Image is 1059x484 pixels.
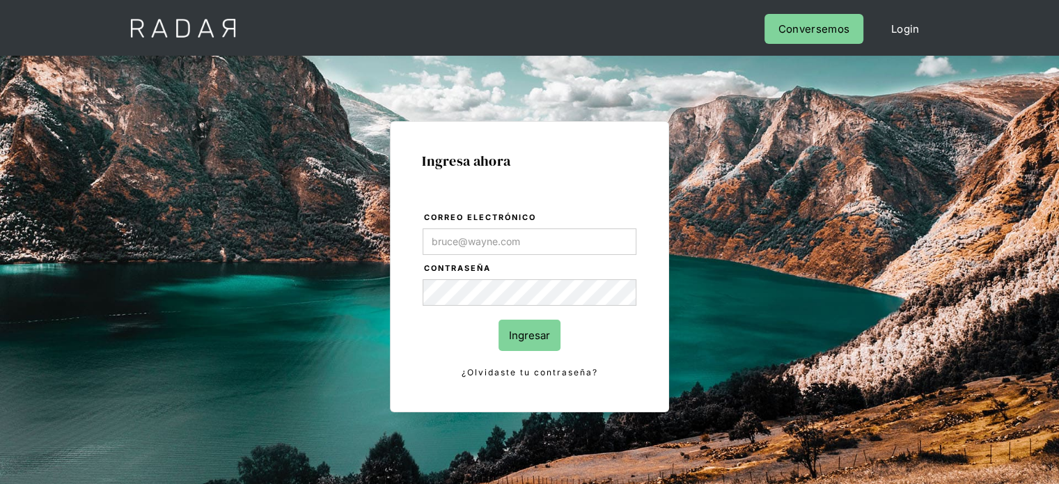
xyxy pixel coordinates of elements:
a: Conversemos [764,14,863,44]
input: Ingresar [499,320,560,351]
input: bruce@wayne.com [423,228,636,255]
label: Contraseña [424,262,636,276]
form: Login Form [422,210,637,380]
a: Login [877,14,934,44]
h1: Ingresa ahora [422,153,637,169]
label: Correo electrónico [424,211,636,225]
a: ¿Olvidaste tu contraseña? [423,365,636,380]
